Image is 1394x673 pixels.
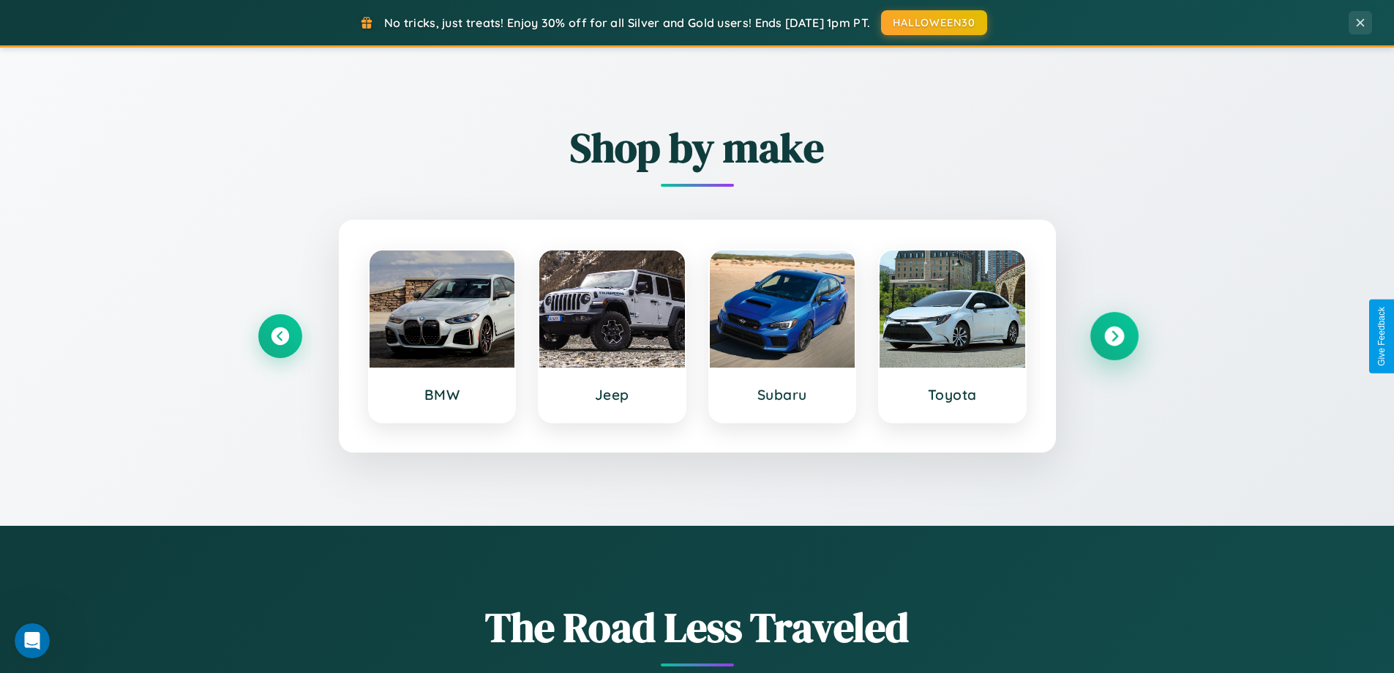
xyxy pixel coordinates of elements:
button: HALLOWEEN30 [881,10,987,35]
span: No tricks, just treats! Enjoy 30% off for all Silver and Gold users! Ends [DATE] 1pm PT. [384,15,870,30]
h3: Toyota [894,386,1011,404]
h3: BMW [384,386,501,404]
h3: Subaru [724,386,841,404]
h3: Jeep [554,386,670,404]
h1: The Road Less Traveled [258,599,1136,655]
div: Give Feedback [1376,307,1387,366]
h2: Shop by make [258,119,1136,176]
iframe: Intercom live chat [15,623,50,658]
